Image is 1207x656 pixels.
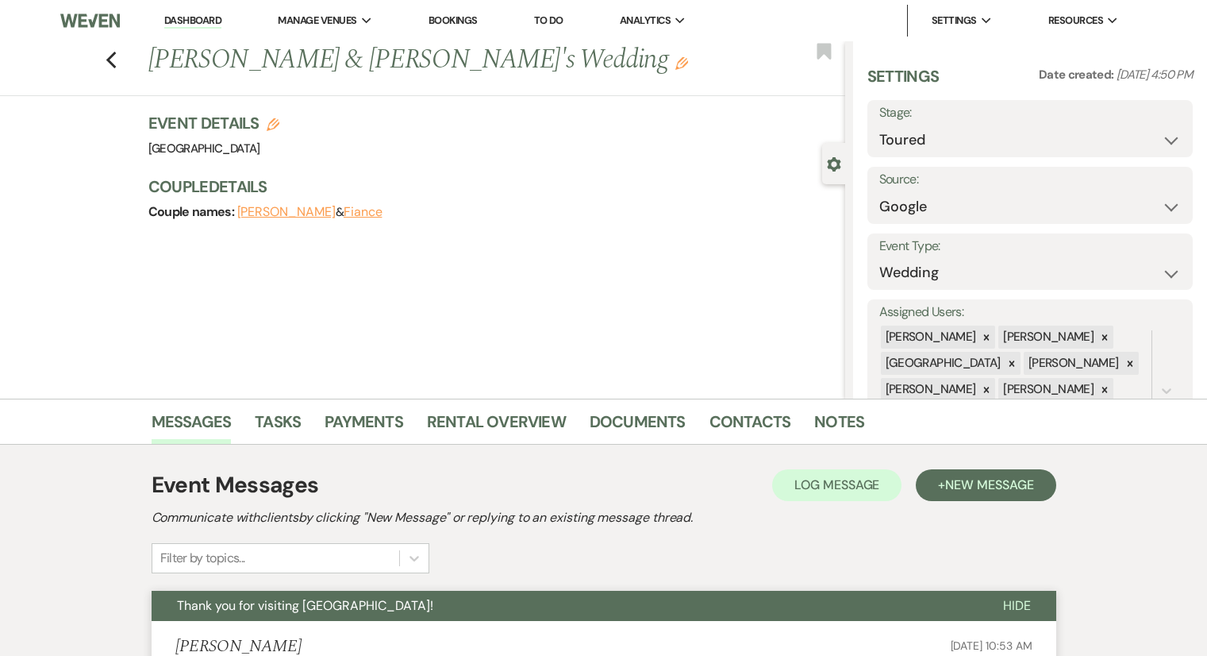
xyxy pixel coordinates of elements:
[177,597,433,614] span: Thank you for visiting [GEOGRAPHIC_DATA]!
[879,235,1181,258] label: Event Type:
[620,13,671,29] span: Analytics
[1039,67,1117,83] span: Date created:
[879,102,1181,125] label: Stage:
[932,13,977,29] span: Settings
[148,112,280,134] h3: Event Details
[344,206,382,218] button: Fiance
[237,204,382,220] span: &
[148,203,237,220] span: Couple names:
[951,639,1032,653] span: [DATE] 10:53 AM
[867,65,940,100] h3: Settings
[998,326,1096,349] div: [PERSON_NAME]
[881,378,978,401] div: [PERSON_NAME]
[978,591,1056,621] button: Hide
[998,378,1096,401] div: [PERSON_NAME]
[429,14,478,27] a: Bookings
[675,56,688,70] button: Edit
[794,477,879,493] span: Log Message
[879,301,1181,324] label: Assigned Users:
[237,206,336,218] button: [PERSON_NAME]
[148,141,260,156] span: [GEOGRAPHIC_DATA]
[152,469,319,502] h1: Event Messages
[1048,13,1103,29] span: Resources
[772,469,901,501] button: Log Message
[160,549,245,568] div: Filter by topics...
[427,409,566,444] a: Rental Overview
[881,326,978,349] div: [PERSON_NAME]
[152,409,232,444] a: Messages
[1117,67,1193,83] span: [DATE] 4:50 PM
[278,13,356,29] span: Manage Venues
[1024,352,1121,375] div: [PERSON_NAME]
[590,409,686,444] a: Documents
[881,352,1003,375] div: [GEOGRAPHIC_DATA]
[148,176,829,198] h3: Couple Details
[164,14,221,29] a: Dashboard
[945,477,1033,493] span: New Message
[916,469,1055,501] button: +New Message
[152,591,978,621] button: Thank you for visiting [GEOGRAPHIC_DATA]!
[255,409,301,444] a: Tasks
[60,4,120,37] img: Weven Logo
[814,409,864,444] a: Notes
[709,409,791,444] a: Contacts
[534,14,563,27] a: To Do
[879,168,1181,191] label: Source:
[827,156,841,171] button: Close lead details
[1003,597,1031,614] span: Hide
[152,508,1056,527] h2: Communicate with clients by clicking "New Message" or replying to an existing message thread.
[148,41,700,79] h1: [PERSON_NAME] & [PERSON_NAME]'s Wedding
[325,409,403,444] a: Payments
